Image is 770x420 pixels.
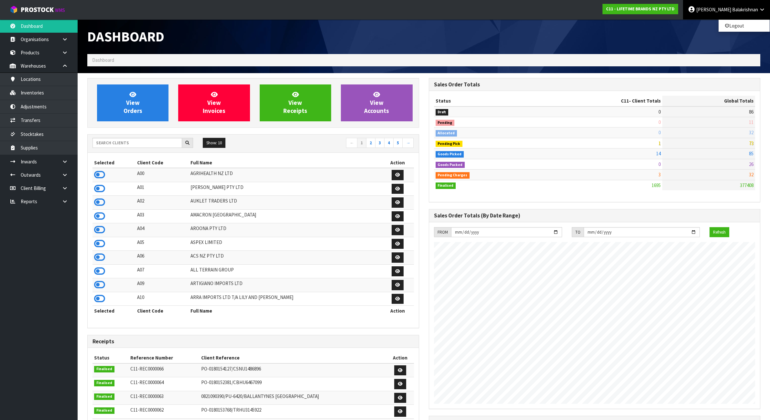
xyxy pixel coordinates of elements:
[436,162,465,168] span: Goods Packed
[124,91,142,115] span: View Orders
[55,7,65,13] small: WMS
[129,353,200,363] th: Reference Number
[189,209,382,223] td: AMACRON [GEOGRAPHIC_DATA]
[203,138,225,148] button: Show: 10
[92,353,129,363] th: Status
[606,6,675,12] strong: C11 - LIFETIME BRANDS NZ PTY LTD
[136,237,189,251] td: A05
[87,28,164,45] span: Dashboard
[200,353,386,363] th: Client Reference
[436,172,470,179] span: Pending Charges
[136,209,189,223] td: A03
[749,171,754,178] span: 32
[749,150,754,157] span: 85
[749,129,754,136] span: 32
[189,306,382,316] th: Full Name
[136,168,189,182] td: A00
[130,393,164,399] span: C11-REC0000063
[201,366,261,372] span: PO-0180154127/CSNU1486896
[436,109,449,116] span: Draft
[658,140,661,146] span: 1
[710,227,729,238] button: Refresh
[436,130,457,137] span: Allocated
[136,292,189,306] td: A10
[434,82,755,88] h3: Sales Order Totals
[621,98,629,104] span: C11
[749,161,754,167] span: 26
[393,138,403,148] a: 5
[658,109,661,115] span: 0
[189,237,382,251] td: ASPEX LIMITED
[189,292,382,306] td: ARRA IMPORTS LTD T/A LILY AND [PERSON_NAME]
[178,84,250,121] a: ViewInvoices
[749,119,754,125] span: 11
[94,393,114,400] span: Finalised
[434,213,755,219] h3: Sales Order Totals (By Date Range)
[346,138,357,148] a: ←
[357,138,366,148] a: 1
[652,182,661,188] span: 1695
[92,138,182,148] input: Search clients
[656,150,661,157] span: 14
[572,227,584,238] div: TO
[341,84,412,121] a: ViewAccounts
[366,138,375,148] a: 2
[662,96,755,106] th: Global Totals
[189,182,382,196] td: [PERSON_NAME] PTY LTD
[658,171,661,178] span: 3
[130,366,164,372] span: C11-REC0000066
[94,366,114,372] span: Finalised
[732,6,758,13] span: Balakrishnan
[92,306,136,316] th: Selected
[136,182,189,196] td: A01
[21,6,54,14] span: ProStock
[92,338,414,345] h3: Receipts
[136,306,189,316] th: Client Code
[189,251,382,265] td: ACS NZ PTY LTD
[189,168,382,182] td: AGRIHEALTH NZ LTD
[749,109,754,115] span: 86
[382,158,414,168] th: Action
[658,161,661,167] span: 0
[136,158,189,168] th: Client Code
[436,151,464,158] span: Goods Picked
[260,84,331,121] a: ViewReceipts
[136,278,189,292] td: A09
[136,223,189,237] td: A04
[97,84,168,121] a: ViewOrders
[749,140,754,146] span: 73
[434,227,451,238] div: FROM
[10,6,18,14] img: cube-alt.png
[364,91,389,115] span: View Accounts
[540,96,662,106] th: - Client Totals
[382,306,414,316] th: Action
[130,407,164,413] span: C11-REC0000062
[94,380,114,386] span: Finalised
[436,182,456,189] span: Finalised
[434,96,540,106] th: Status
[375,138,385,148] a: 3
[740,182,754,188] span: 377408
[189,158,382,168] th: Full Name
[658,119,661,125] span: 0
[658,129,661,136] span: 0
[92,57,114,63] span: Dashboard
[189,223,382,237] td: AROONA PTY LTD
[130,379,164,385] span: C11-REC0000064
[719,21,770,30] a: Logout
[201,379,262,385] span: PO-0180152381/CBHU6467099
[136,264,189,278] td: A07
[189,278,382,292] td: ARTIGIANO IMPORTS LTD
[258,138,414,149] nav: Page navigation
[189,196,382,210] td: AUKLET TRADERS LTD
[201,407,261,413] span: PO-0180153768/TRHU3145922
[436,141,463,147] span: Pending Pick
[436,120,455,126] span: Pending
[384,138,394,148] a: 4
[136,251,189,265] td: A06
[283,91,307,115] span: View Receipts
[92,158,136,168] th: Selected
[136,196,189,210] td: A02
[203,91,225,115] span: View Invoices
[402,138,414,148] a: →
